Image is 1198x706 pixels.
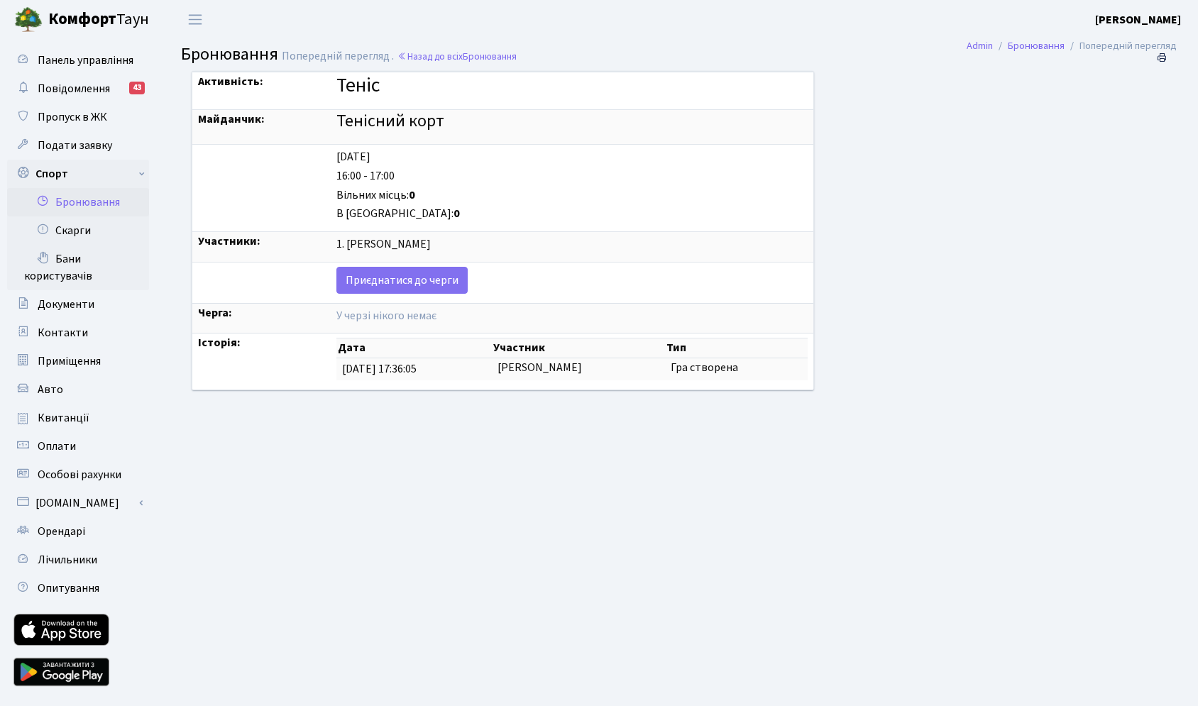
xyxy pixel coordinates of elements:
[38,325,88,341] span: Контакти
[198,335,241,351] strong: Історія:
[198,233,260,249] strong: Участники:
[665,338,808,358] th: Тип
[671,360,738,375] span: Гра створена
[7,432,149,460] a: Оплати
[7,404,149,432] a: Квитанції
[38,353,101,369] span: Приміщення
[198,74,263,89] strong: Активність:
[38,467,121,482] span: Особові рахунки
[38,410,89,426] span: Квитанції
[945,31,1198,61] nav: breadcrumb
[38,81,110,96] span: Повідомлення
[492,338,665,358] th: Участник
[336,149,808,165] div: [DATE]
[7,46,149,75] a: Панель управління
[1065,38,1177,54] li: Попередній перегляд
[38,297,94,312] span: Документи
[181,42,278,67] span: Бронювання
[38,524,85,539] span: Орендарі
[38,382,63,397] span: Авто
[1095,12,1181,28] b: [PERSON_NAME]
[7,517,149,546] a: Орендарі
[7,103,149,131] a: Пропуск в ЖК
[336,206,808,222] div: В [GEOGRAPHIC_DATA]:
[282,48,394,64] span: Попередній перегляд .
[38,552,97,568] span: Лічильники
[409,187,415,203] b: 0
[336,168,808,184] div: 16:00 - 17:00
[7,131,149,160] a: Подати заявку
[336,358,492,380] td: [DATE] 17:36:05
[7,489,149,517] a: [DOMAIN_NAME]
[38,439,76,454] span: Оплати
[7,347,149,375] a: Приміщення
[492,358,665,380] td: [PERSON_NAME]
[38,109,107,125] span: Пропуск в ЖК
[38,53,133,68] span: Панель управління
[336,111,808,132] h4: Тенісний корт
[463,50,517,63] span: Бронювання
[7,216,149,245] a: Скарги
[7,290,149,319] a: Документи
[7,319,149,347] a: Контакти
[7,188,149,216] a: Бронювання
[48,8,149,32] span: Таун
[336,338,492,358] th: Дата
[7,375,149,404] a: Авто
[7,460,149,489] a: Особові рахунки
[397,50,517,63] a: Назад до всіхБронювання
[7,546,149,574] a: Лічильники
[38,580,99,596] span: Опитування
[1095,11,1181,28] a: [PERSON_NAME]
[7,75,149,103] a: Повідомлення43
[336,236,808,253] div: 1. [PERSON_NAME]
[177,8,213,31] button: Переключити навігацію
[967,38,993,53] a: Admin
[454,206,460,221] b: 0
[7,245,149,290] a: Бани користувачів
[48,8,116,31] b: Комфорт
[38,138,112,153] span: Подати заявку
[7,574,149,602] a: Опитування
[336,267,468,294] a: Приєднатися до черги
[336,74,808,98] h3: Теніс
[14,6,43,34] img: logo.png
[7,160,149,188] a: Спорт
[198,111,265,127] strong: Майданчик:
[336,308,436,324] span: У черзі нікого немає
[336,187,808,204] div: Вільних місць:
[1008,38,1065,53] a: Бронювання
[129,82,145,94] div: 43
[198,305,232,321] strong: Черга:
